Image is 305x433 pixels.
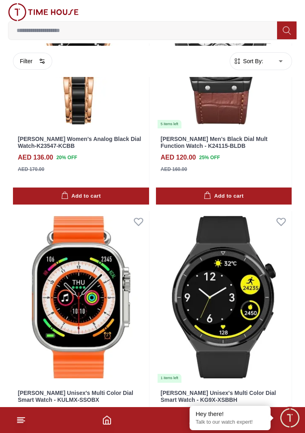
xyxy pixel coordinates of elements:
p: Talk to our watch expert! [196,419,264,426]
span: 20 % OFF [56,154,77,161]
div: Add to cart [61,192,101,201]
a: Home [102,415,112,425]
h4: AED 119.00 [161,407,196,416]
button: Add to cart [156,188,292,205]
span: Sort By: [241,57,263,65]
a: Kenneth Scott Unisex's Multi Color Dial Smart Watch - KG9X-XSBBH1 items left [156,211,292,383]
div: 1 items left [158,374,182,383]
img: Kenneth Scott Unisex's Multi Color Dial Smart Watch - KG9X-XSBBH [156,211,292,383]
div: AED 160.00 [161,166,187,173]
div: 5 items left [158,120,182,129]
button: Sort By: [233,57,263,65]
div: Add to cart [204,192,243,201]
span: 25 % OFF [199,154,220,161]
a: [PERSON_NAME] Women's Analog Black Dial Watch-K23547-KCBB [18,136,141,149]
a: [PERSON_NAME] Unisex's Multi Color Dial Smart Watch - KG9X-XSBBH [161,390,276,403]
div: Chat Widget [279,407,301,429]
img: Kenneth Scott Unisex's Multi Color Dial Smart Watch - KULMX-SSOBX [13,211,149,383]
h4: AED 107.00 [18,407,53,416]
img: ... [8,3,79,21]
div: Hey there! [196,410,264,418]
button: Filter [13,52,52,69]
a: [PERSON_NAME] Men's Black Dial Mult Function Watch - K24115-BLDB [161,136,268,149]
h4: AED 120.00 [161,153,196,162]
button: Add to cart [13,188,149,205]
a: [PERSON_NAME] Unisex's Multi Color Dial Smart Watch - KULMX-SSOBX [18,390,133,403]
h4: AED 136.00 [18,153,53,162]
div: AED 170.00 [18,166,44,173]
